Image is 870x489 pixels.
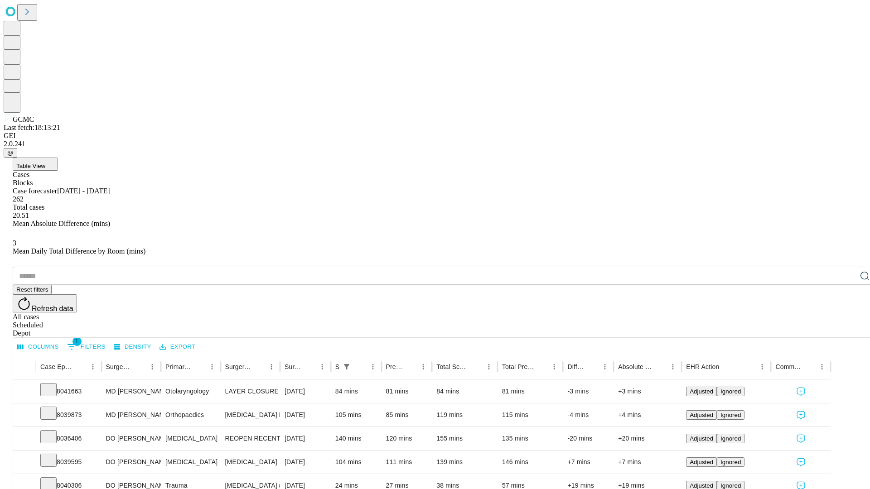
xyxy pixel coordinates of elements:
[18,384,31,400] button: Expand
[502,363,535,370] div: Total Predicted Duration
[316,360,329,373] button: Menu
[303,360,316,373] button: Sort
[13,211,29,219] span: 20.51
[106,403,156,427] div: MD [PERSON_NAME]
[686,457,717,467] button: Adjusted
[686,410,717,420] button: Adjusted
[193,360,206,373] button: Sort
[40,427,97,450] div: 8036406
[720,388,741,395] span: Ignored
[106,451,156,474] div: DO [PERSON_NAME] [PERSON_NAME]
[548,360,561,373] button: Menu
[816,360,828,373] button: Menu
[57,187,110,195] span: [DATE] - [DATE]
[386,427,428,450] div: 120 mins
[13,220,110,227] span: Mean Absolute Difference (mins)
[567,403,609,427] div: -4 mins
[106,380,156,403] div: MD [PERSON_NAME] Iii [PERSON_NAME]
[586,360,599,373] button: Sort
[165,380,216,403] div: Otolaryngology
[720,412,741,418] span: Ignored
[618,427,677,450] div: +20 mins
[40,451,97,474] div: 8039595
[436,451,493,474] div: 139 mins
[436,380,493,403] div: 84 mins
[618,403,677,427] div: +4 mins
[18,455,31,470] button: Expand
[756,360,768,373] button: Menu
[225,403,275,427] div: [MEDICAL_DATA] LAVAGE AND DRAINAGE
[720,459,741,465] span: Ignored
[4,132,866,140] div: GEI
[13,203,44,211] span: Total cases
[16,286,48,293] span: Reset filters
[502,403,559,427] div: 115 mins
[165,427,216,450] div: [MEDICAL_DATA]
[567,363,585,370] div: Difference
[165,403,216,427] div: Orthopaedics
[404,360,417,373] button: Sort
[106,427,156,450] div: DO [PERSON_NAME]
[483,360,495,373] button: Menu
[720,435,741,442] span: Ignored
[654,360,667,373] button: Sort
[146,360,159,373] button: Menu
[285,363,302,370] div: Surgery Date
[720,482,741,489] span: Ignored
[18,431,31,447] button: Expand
[535,360,548,373] button: Sort
[690,388,713,395] span: Adjusted
[165,363,192,370] div: Primary Service
[690,482,713,489] span: Adjusted
[690,459,713,465] span: Adjusted
[285,403,326,427] div: [DATE]
[686,387,717,396] button: Adjusted
[386,451,428,474] div: 111 mins
[87,360,99,373] button: Menu
[667,360,679,373] button: Menu
[4,124,60,131] span: Last fetch: 18:13:21
[567,451,609,474] div: +7 mins
[599,360,611,373] button: Menu
[65,340,108,354] button: Show filters
[502,451,559,474] div: 146 mins
[40,363,73,370] div: Case Epic Id
[206,360,218,373] button: Menu
[354,360,367,373] button: Sort
[335,363,339,370] div: Scheduled In Room Duration
[567,427,609,450] div: -20 mins
[32,305,73,312] span: Refresh data
[4,140,866,148] div: 2.0.241
[470,360,483,373] button: Sort
[225,380,275,403] div: LAYER CLOSURE WOUND FACE EYELID NOSE LIPS 2.6 TO 5CM
[13,294,77,312] button: Refresh data
[13,285,52,294] button: Reset filters
[335,380,377,403] div: 84 mins
[502,427,559,450] div: 135 mins
[690,412,713,418] span: Adjusted
[13,115,34,123] span: GCMC
[157,340,198,354] button: Export
[72,337,82,346] span: 1
[285,380,326,403] div: [DATE]
[18,407,31,423] button: Expand
[335,403,377,427] div: 105 mins
[4,148,17,158] button: @
[386,380,428,403] div: 81 mins
[803,360,816,373] button: Sort
[252,360,265,373] button: Sort
[436,363,469,370] div: Total Scheduled Duration
[386,403,428,427] div: 85 mins
[717,434,744,443] button: Ignored
[265,360,278,373] button: Menu
[13,247,145,255] span: Mean Daily Total Difference by Room (mins)
[717,457,744,467] button: Ignored
[686,434,717,443] button: Adjusted
[340,360,353,373] button: Show filters
[775,363,802,370] div: Comments
[285,427,326,450] div: [DATE]
[436,427,493,450] div: 155 mins
[165,451,216,474] div: [MEDICAL_DATA]
[13,195,24,203] span: 262
[386,363,404,370] div: Predicted In Room Duration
